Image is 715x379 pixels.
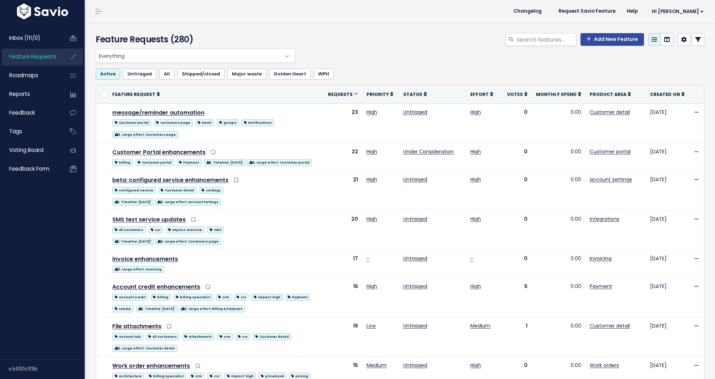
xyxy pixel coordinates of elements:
[204,159,245,166] span: 1. Timeline: [DATE]'
[112,264,164,273] a: 5. Large effort: Invoicing
[136,305,178,312] span: 1. Timeline: [DATE]'
[503,143,532,171] td: 0
[196,119,214,126] span: Email
[112,91,160,98] a: Feature Request
[2,49,59,65] a: Feature Requests
[196,118,214,127] a: Email
[650,91,685,98] a: Created On
[470,362,481,369] a: High
[646,171,689,210] td: [DATE]
[328,91,353,97] span: Requests
[247,159,312,166] span: 5. Large effort: Customer portal
[123,68,156,80] a: Untriaged
[590,91,626,97] span: Product Area
[146,333,179,340] span: All customers
[324,278,362,317] td: 16
[646,103,689,143] td: [DATE]
[112,362,190,370] a: Work order enhancements
[216,292,231,301] a: crm
[590,148,631,155] a: Customer portal
[159,68,174,80] a: All
[2,86,59,102] a: Reports
[324,143,362,171] td: 22
[532,278,585,317] td: 0.00
[367,215,377,222] a: High
[590,283,612,290] a: Payment
[367,176,377,183] a: High
[177,68,225,80] a: Shipped/closed
[2,67,59,84] a: Roadmaps
[166,225,204,234] a: impact: massive
[580,33,644,46] a: Add New Feature
[112,255,178,263] a: invoice enhancements
[112,304,133,313] a: review
[503,317,532,357] td: 1
[532,317,585,357] td: 0.00
[112,176,228,184] a: beta: configured service enhancements
[367,109,377,116] a: High
[136,304,178,313] a: 1. Timeline: [DATE]'
[159,187,197,194] span: Customer detail
[590,91,631,98] a: Product Area
[590,109,630,116] a: Customer detail
[15,4,70,19] img: logo-white.9d6f32f41409.svg
[403,322,427,329] a: Untriaged
[112,130,178,139] a: 5. Large effort: Customers page
[650,91,680,97] span: Created On
[403,176,427,183] a: Untriaged
[207,226,224,233] span: SMS
[234,294,249,301] span: csr
[112,118,151,127] a: Customer portal
[621,6,643,17] a: Help
[149,225,163,234] a: csr
[217,332,233,341] a: crm
[532,103,585,143] td: 0.00
[532,171,585,210] td: 0.00
[112,237,154,245] a: 1. Timeline: [DATE]'
[2,123,59,140] a: Tags
[503,250,532,278] td: 0
[470,215,481,222] a: High
[177,158,201,166] a: Payment
[470,91,489,97] span: Effort
[96,33,292,46] h4: Feature Requests (280)
[112,226,145,233] span: All customers
[199,187,224,194] span: settings
[9,109,35,116] span: Feedback
[646,278,689,317] td: [DATE]
[96,49,295,63] span: Everything
[217,119,239,126] span: groups
[236,332,250,341] a: csr
[9,165,49,172] span: Feedback form
[96,68,704,80] ul: Filter feature requests
[2,30,59,46] a: Inbox (111/0)
[590,176,632,183] a: account settings
[324,317,362,357] td: 16
[112,283,200,291] a: Account credit enhancements
[155,198,221,206] span: 5. Large effort: Account Settings
[513,9,542,14] span: Changelog
[136,158,174,166] a: Customer portal
[253,332,291,341] a: Customer detail
[2,142,59,158] a: Voting Board
[9,90,30,98] span: Reports
[503,210,532,250] td: 0
[403,109,427,116] a: Untriaged
[112,238,154,245] span: 1. Timeline: [DATE]'
[503,278,532,317] td: 5
[553,6,621,17] a: Request Savio Feature
[9,146,43,154] span: Voting Board
[112,294,148,301] span: account credit
[652,9,704,14] span: Hi [PERSON_NAME]
[590,255,612,262] a: Invoicing
[112,187,155,194] span: configured service
[324,210,362,250] td: 20
[507,91,528,98] a: Votes
[112,322,161,330] a: File attachments
[536,91,577,97] span: Monthly spend
[503,171,532,210] td: 0
[516,33,576,46] input: Search features...
[182,332,214,341] a: attachments
[314,68,334,80] a: WPH
[112,215,186,224] a: SMS text service updates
